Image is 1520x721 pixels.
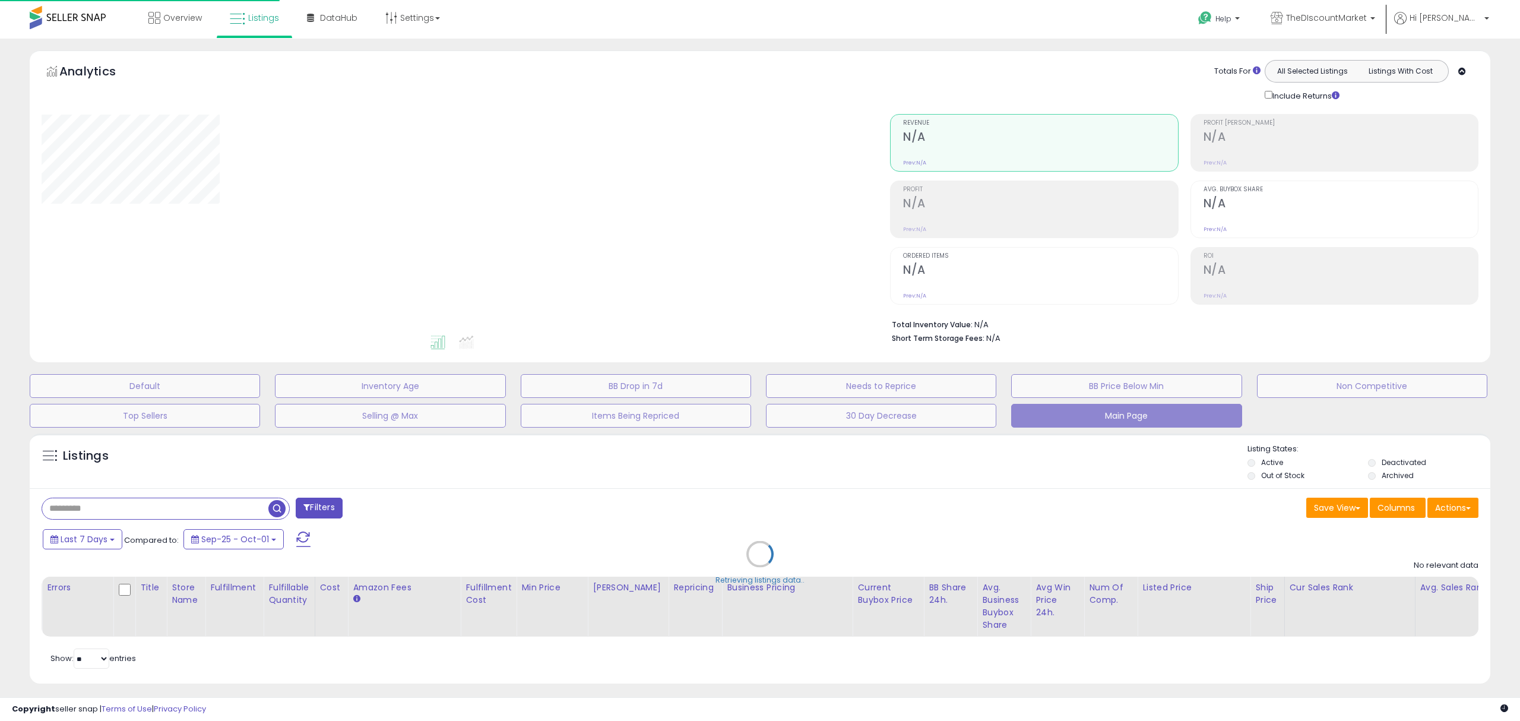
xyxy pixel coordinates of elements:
h2: N/A [1204,197,1478,213]
small: Prev: N/A [1204,292,1227,299]
div: Totals For [1214,66,1261,77]
strong: Copyright [12,703,55,714]
small: Prev: N/A [903,159,926,166]
h2: N/A [1204,130,1478,146]
h2: N/A [1204,263,1478,279]
button: 30 Day Decrease [766,404,996,428]
a: Help [1189,2,1252,39]
small: Prev: N/A [903,226,926,233]
b: Total Inventory Value: [892,320,973,330]
span: Profit [PERSON_NAME] [1204,120,1478,127]
h2: N/A [903,130,1177,146]
button: All Selected Listings [1268,64,1357,79]
b: Short Term Storage Fees: [892,333,984,343]
span: ROI [1204,253,1478,260]
button: Items Being Repriced [521,404,751,428]
button: Top Sellers [30,404,260,428]
button: Inventory Age [275,374,505,398]
button: Selling @ Max [275,404,505,428]
span: Hi [PERSON_NAME] [1410,12,1481,24]
button: Non Competitive [1257,374,1487,398]
i: Get Help [1198,11,1212,26]
div: Retrieving listings data.. [715,575,805,586]
button: BB Price Below Min [1011,374,1242,398]
button: Needs to Reprice [766,374,996,398]
a: Hi [PERSON_NAME] [1394,12,1489,39]
li: N/A [892,317,1470,331]
button: Default [30,374,260,398]
span: TheDIscountMarket [1286,12,1367,24]
small: Prev: N/A [903,292,926,299]
small: Prev: N/A [1204,159,1227,166]
span: Listings [248,12,279,24]
button: Listings With Cost [1356,64,1445,79]
span: N/A [986,333,1000,344]
span: DataHub [320,12,357,24]
button: BB Drop in 7d [521,374,751,398]
span: Overview [163,12,202,24]
h2: N/A [903,197,1177,213]
div: seller snap | | [12,704,206,715]
div: Include Returns [1256,88,1354,102]
span: Profit [903,186,1177,193]
small: Prev: N/A [1204,226,1227,233]
span: Ordered Items [903,253,1177,260]
a: Terms of Use [102,703,152,714]
h2: N/A [903,263,1177,279]
button: Main Page [1011,404,1242,428]
span: Avg. Buybox Share [1204,186,1478,193]
h5: Analytics [59,63,139,83]
span: Revenue [903,120,1177,127]
a: Privacy Policy [154,703,206,714]
span: Help [1215,14,1231,24]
